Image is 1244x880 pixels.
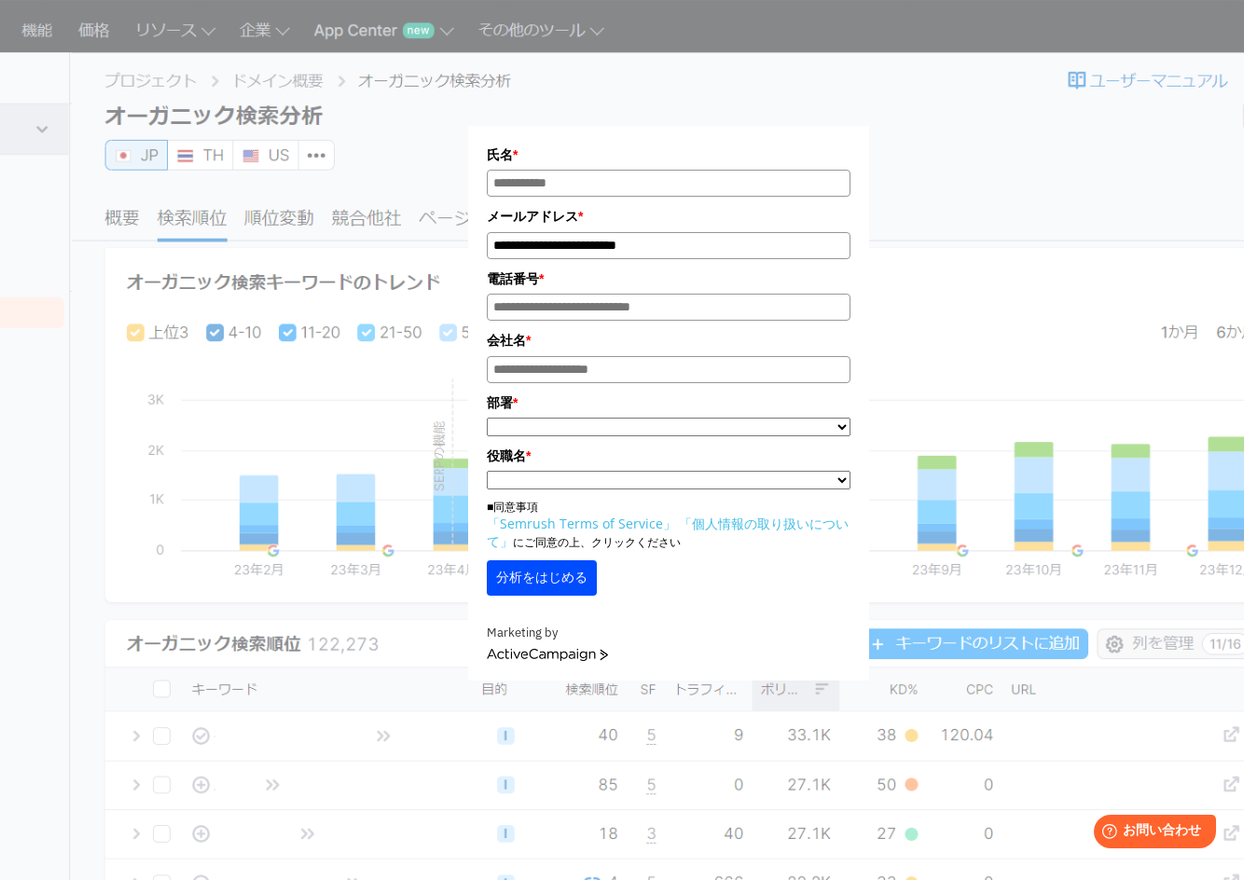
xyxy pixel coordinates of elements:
[487,499,850,551] p: ■同意事項 にご同意の上、クリックください
[1078,807,1223,859] iframe: Help widget launcher
[487,268,850,289] label: 電話番号
[487,144,850,165] label: 氏名
[487,560,597,596] button: 分析をはじめる
[487,392,850,413] label: 部署
[487,330,850,351] label: 会社名
[487,515,849,550] a: 「個人情報の取り扱いについて」
[487,515,676,532] a: 「Semrush Terms of Service」
[487,206,850,227] label: メールアドレス
[487,624,850,643] div: Marketing by
[487,446,850,466] label: 役職名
